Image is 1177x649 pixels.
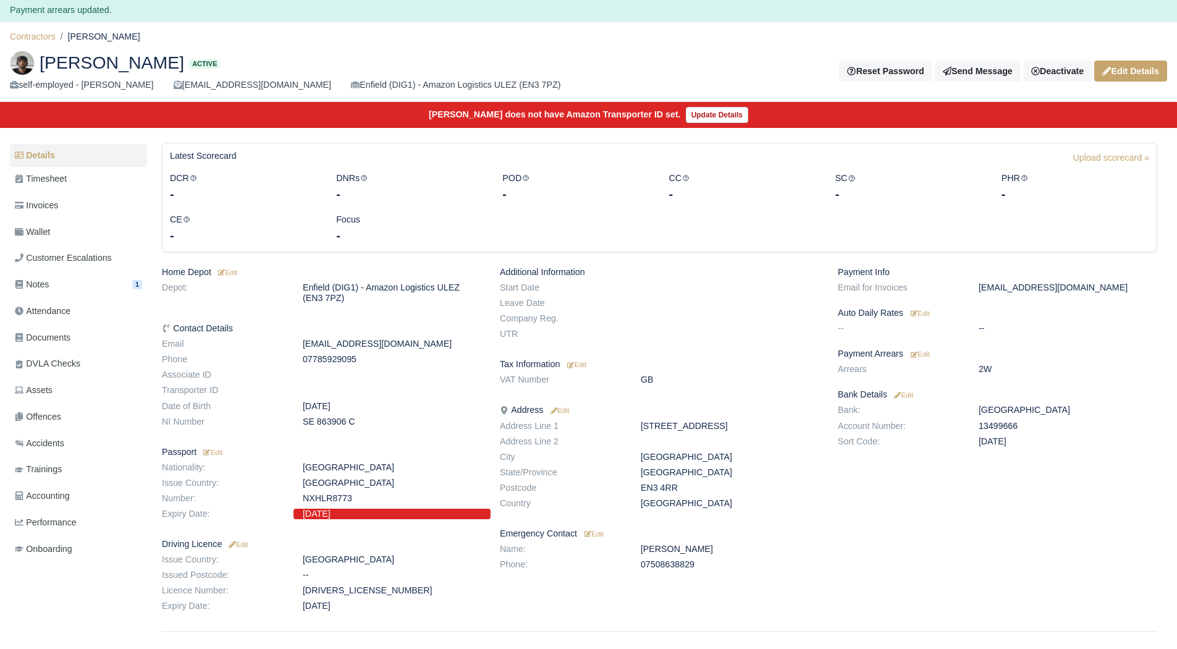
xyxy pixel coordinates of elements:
[829,364,969,375] dt: Arrears
[153,354,293,365] dt: Phone
[10,193,147,218] a: Invoices
[293,401,491,412] dd: [DATE]
[491,483,631,493] dt: Postcode
[293,354,491,365] dd: 07785929095
[686,107,748,123] a: Update Details
[293,554,491,565] dd: [GEOGRAPHIC_DATA]
[500,359,819,370] h6: Tax Information
[935,61,1021,82] a: Send Message
[336,185,484,203] div: -
[153,478,293,488] dt: Issue Country:
[838,389,1157,400] h6: Bank Details
[15,172,67,186] span: Timesheet
[969,405,1166,415] dd: [GEOGRAPHIC_DATA]
[15,410,61,424] span: Offences
[153,462,293,473] dt: Nationality:
[293,585,491,596] dd: [DRIVERS_LICENSE_NUMBER]
[327,213,493,244] div: Focus
[969,282,1166,293] dd: [EMAIL_ADDRESS][DOMAIN_NAME]
[10,299,147,323] a: Attendance
[631,452,829,462] dd: [GEOGRAPHIC_DATA]
[153,417,293,427] dt: NI Number
[493,171,659,203] div: POD
[1023,61,1092,82] a: Deactivate
[631,544,829,554] dd: [PERSON_NAME]
[631,467,829,478] dd: [GEOGRAPHIC_DATA]
[201,449,222,456] small: Edit
[15,198,58,213] span: Invoices
[15,357,80,371] span: DVLA Checks
[892,389,913,399] a: Edit
[565,359,586,369] a: Edit
[153,554,293,565] dt: Issue Country:
[10,457,147,481] a: Trainings
[161,171,327,203] div: DCR
[829,323,969,334] dt: --
[835,185,983,203] div: -
[892,391,913,399] small: Edit
[631,483,829,493] dd: EN3 4RR
[500,267,819,278] h6: Additional Information
[631,375,829,385] dd: GB
[491,559,631,570] dt: Phone:
[1115,590,1177,649] iframe: Chat Widget
[153,370,293,380] dt: Associate ID
[15,331,70,345] span: Documents
[1,41,1176,103] div: Omar Mahamud
[491,375,631,385] dt: VAT Number
[829,421,969,431] dt: Account Number:
[227,541,248,548] small: Edit
[10,273,147,297] a: Notes 1
[132,280,142,289] span: 1
[502,185,650,203] div: -
[826,171,992,203] div: SC
[631,559,829,570] dd: 07508638829
[491,298,631,308] dt: Leave Date
[162,539,481,549] h6: Driving Licence
[216,269,237,276] small: Edit
[10,220,147,244] a: Wallet
[10,511,147,535] a: Performance
[153,401,293,412] dt: Date of Birth
[10,78,154,92] div: self-employed - [PERSON_NAME]
[293,462,491,473] dd: [GEOGRAPHIC_DATA]
[10,431,147,456] a: Accidents
[829,282,969,293] dt: Email for Invoices
[10,167,147,191] a: Timesheet
[40,54,184,71] span: [PERSON_NAME]
[829,405,969,415] dt: Bank:
[153,585,293,596] dt: Licence Number:
[153,385,293,396] dt: Transporter ID
[1002,185,1149,203] div: -
[15,225,50,239] span: Wallet
[548,405,569,415] a: Edit
[153,570,293,580] dt: Issued Postcode:
[584,530,604,538] small: Edit
[491,313,631,324] dt: Company Reg.
[631,498,829,509] dd: [GEOGRAPHIC_DATA]
[548,407,569,414] small: Edit
[15,489,70,503] span: Accounting
[15,436,64,451] span: Accidents
[969,436,1166,447] dd: [DATE]
[162,267,481,278] h6: Home Depot
[838,349,1157,359] h6: Payment Arrears
[15,515,77,530] span: Performance
[838,308,1157,318] h6: Auto Daily Rates
[293,570,491,580] dd: --
[216,267,237,277] a: Edit
[491,436,631,447] dt: Address Line 2
[582,528,604,538] a: Edit
[15,278,49,292] span: Notes
[491,452,631,462] dt: City
[631,421,829,431] dd: [STREET_ADDRESS]
[10,246,147,270] a: Customer Escalations
[161,213,327,244] div: CE
[15,304,70,318] span: Attendance
[969,421,1166,431] dd: 13499666
[10,484,147,508] a: Accounting
[15,542,72,556] span: Onboarding
[911,350,930,358] small: Edit
[162,447,481,457] h6: Passport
